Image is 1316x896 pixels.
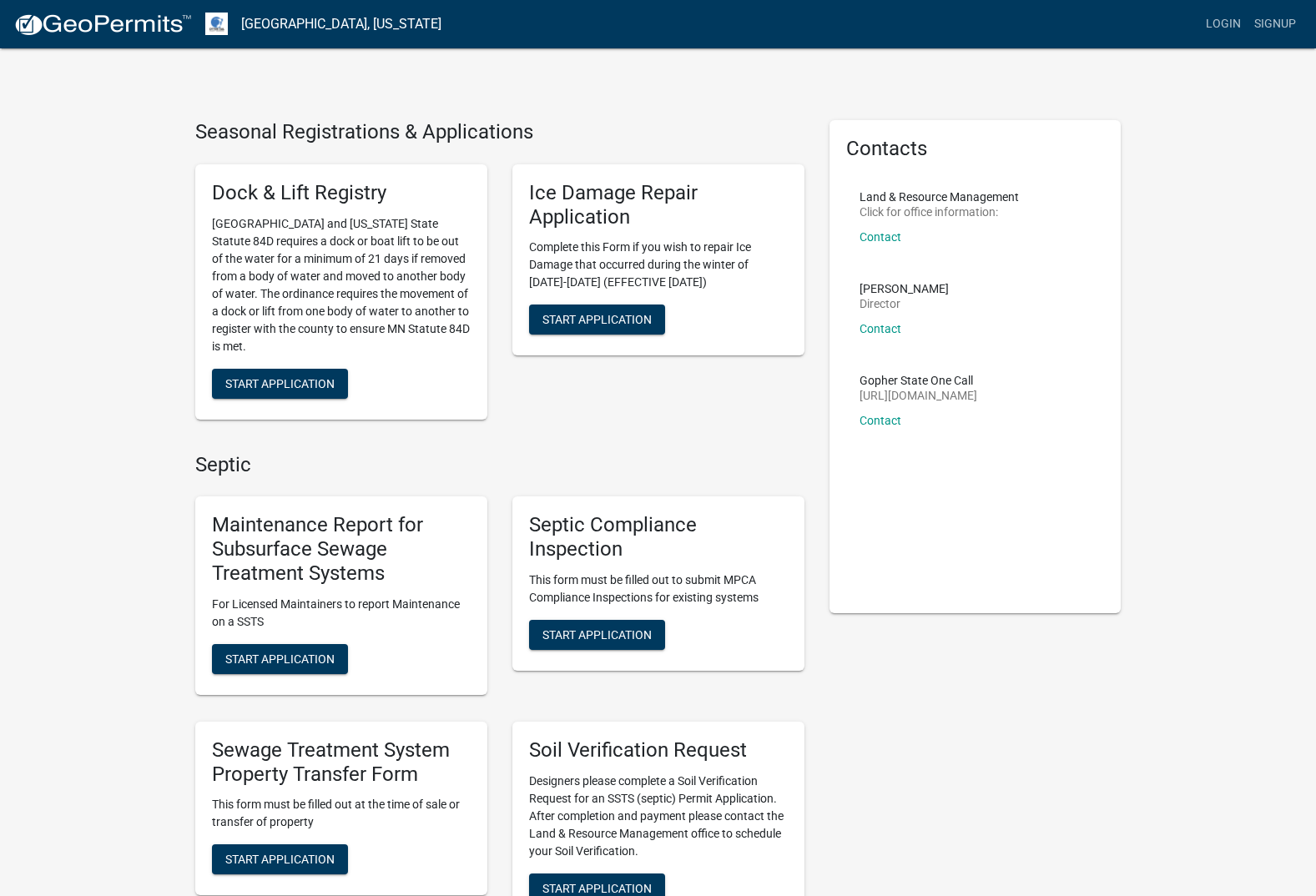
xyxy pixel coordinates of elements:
p: This form must be filled out to submit MPCA Compliance Inspections for existing systems [529,571,788,607]
span: Start Application [225,376,335,390]
button: Start Application [529,305,665,335]
p: For Licensed Maintainers to report Maintenance on a SSTS [212,596,471,631]
span: Start Application [225,853,335,866]
h5: Maintenance Report for Subsurface Sewage Treatment Systems [212,513,471,585]
p: [URL][DOMAIN_NAME] [860,390,977,401]
a: Contact [860,414,901,427]
p: Click for office information: [860,206,1019,218]
button: Start Application [212,844,348,874]
a: Contact [860,322,901,335]
p: This form must be filled out at the time of sale or transfer of property [212,796,471,831]
a: Login [1199,8,1248,40]
p: [PERSON_NAME] [860,283,949,294]
span: Start Application [225,652,335,665]
h5: Dock & Lift Registry [212,181,471,205]
button: Start Application [529,620,665,650]
h5: Septic Compliance Inspection [529,513,788,561]
h4: Seasonal Registrations & Applications [195,120,804,144]
p: [GEOGRAPHIC_DATA] and [US_STATE] State Statute 84D requires a dock or boat lift to be out of the ... [212,215,471,355]
p: Complete this Form if you wish to repair Ice Damage that occurred during the winter of [DATE]-[DA... [529,239,788,291]
span: Start Application [542,313,652,326]
p: Designers please complete a Soil Verification Request for an SSTS (septic) Permit Application. Af... [529,773,788,860]
a: Contact [860,230,901,244]
h5: Ice Damage Repair Application [529,181,788,229]
span: Start Application [542,627,652,641]
a: Signup [1248,8,1303,40]
h5: Contacts [846,137,1105,161]
p: Land & Resource Management [860,191,1019,203]
button: Start Application [212,644,348,674]
a: [GEOGRAPHIC_DATA], [US_STATE] [241,10,441,38]
p: Director [860,298,949,310]
p: Gopher State One Call [860,375,977,386]
h5: Soil Verification Request [529,738,788,763]
button: Start Application [212,369,348,399]
h4: Septic [195,453,804,477]
h5: Sewage Treatment System Property Transfer Form [212,738,471,787]
img: Otter Tail County, Minnesota [205,13,228,35]
span: Start Application [542,881,652,894]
